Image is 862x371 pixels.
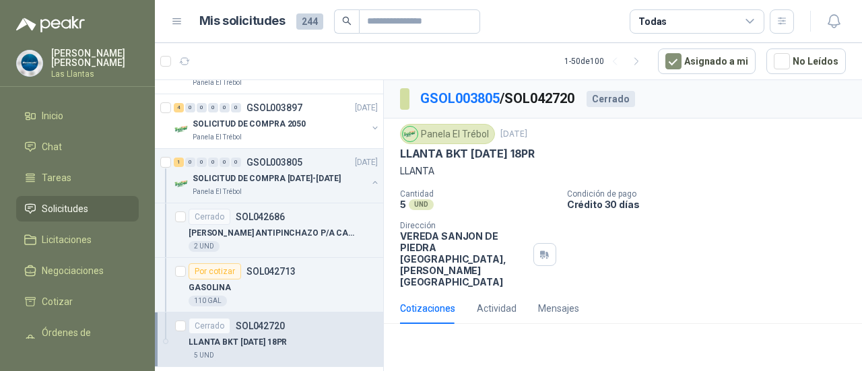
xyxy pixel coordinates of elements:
span: Chat [42,139,62,154]
img: Logo peakr [16,16,85,32]
p: SOLICITUD DE COMPRA [DATE]-[DATE] [193,172,341,185]
a: Chat [16,134,139,160]
div: Cerrado [189,209,230,225]
p: GASOLINA [189,281,231,294]
img: Company Logo [174,176,190,192]
p: LLANTA BKT [DATE] 18PR [189,336,287,349]
div: 0 [197,103,207,112]
img: Company Logo [403,127,418,141]
a: Cotizar [16,289,139,314]
button: No Leídos [766,48,846,74]
a: 1 0 0 0 0 0 GSOL003805[DATE] Company LogoSOLICITUD DE COMPRA [DATE]-[DATE]Panela El Trébol [174,154,380,197]
p: GSOL003897 [246,103,302,112]
div: 0 [208,103,218,112]
div: Todas [638,14,667,29]
a: 4 0 0 0 0 0 GSOL003897[DATE] Company LogoSOLICITUD DE COMPRA 2050Panela El Trébol [174,100,380,143]
div: Panela El Trébol [400,124,495,144]
div: Por cotizar [189,263,241,279]
div: Cerrado [587,91,635,107]
p: [DATE] [355,102,378,114]
div: 0 [197,158,207,167]
p: Las Llantas [51,70,139,78]
img: Company Logo [174,121,190,137]
span: Cotizar [42,294,73,309]
p: Crédito 30 días [567,199,857,210]
p: GSOL003805 [246,158,302,167]
p: Condición de pago [567,189,857,199]
p: / SOL042720 [420,88,576,109]
span: 244 [296,13,323,30]
span: Licitaciones [42,232,92,247]
div: 0 [220,158,230,167]
div: 0 [208,158,218,167]
p: [DATE] [355,156,378,169]
div: 0 [231,158,241,167]
p: [PERSON_NAME] ANTIPINCHAZO P/A CARRETA BUGGY 400 [189,227,356,240]
div: 1 [174,158,184,167]
span: Tareas [42,170,71,185]
a: Órdenes de Compra [16,320,139,360]
img: Company Logo [17,50,42,76]
a: Licitaciones [16,227,139,252]
a: Tareas [16,165,139,191]
div: 2 UND [189,241,220,252]
a: CerradoSOL042686[PERSON_NAME] ANTIPINCHAZO P/A CARRETA BUGGY 4002 UND [155,203,383,258]
a: Por cotizarSOL042713GASOLINA110 GAL [155,258,383,312]
span: Negociaciones [42,263,104,278]
p: Panela El Trébol [193,77,242,88]
div: 0 [220,103,230,112]
span: search [342,16,352,26]
div: Mensajes [538,301,579,316]
div: 110 GAL [189,296,227,306]
a: CerradoSOL042720LLANTA BKT [DATE] 18PR5 UND [155,312,383,367]
p: LLANTA BKT [DATE] 18PR [400,147,535,161]
div: 5 UND [189,350,220,361]
a: Inicio [16,103,139,129]
button: Asignado a mi [658,48,756,74]
p: SOL042720 [236,321,285,331]
div: Cerrado [189,318,230,334]
p: [PERSON_NAME] [PERSON_NAME] [51,48,139,67]
p: 5 [400,199,406,210]
h1: Mis solicitudes [199,11,286,31]
p: Panela El Trébol [193,132,242,143]
span: Órdenes de Compra [42,325,126,355]
div: Cotizaciones [400,301,455,316]
div: 1 - 50 de 100 [564,50,647,72]
p: SOL042713 [246,267,296,276]
div: UND [409,199,434,210]
div: 0 [185,103,195,112]
div: 4 [174,103,184,112]
a: Negociaciones [16,258,139,283]
p: VEREDA SANJON DE PIEDRA [GEOGRAPHIC_DATA] , [PERSON_NAME][GEOGRAPHIC_DATA] [400,230,528,288]
div: 0 [185,158,195,167]
p: Panela El Trébol [193,187,242,197]
div: Actividad [477,301,517,316]
p: SOL042686 [236,212,285,222]
a: Solicitudes [16,196,139,222]
p: Dirección [400,221,528,230]
div: 0 [231,103,241,112]
a: GSOL003805 [420,90,500,106]
p: LLANTA [400,164,846,178]
p: SOLICITUD DE COMPRA 2050 [193,118,306,131]
p: Cantidad [400,189,556,199]
p: [DATE] [500,128,527,141]
span: Solicitudes [42,201,88,216]
span: Inicio [42,108,63,123]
